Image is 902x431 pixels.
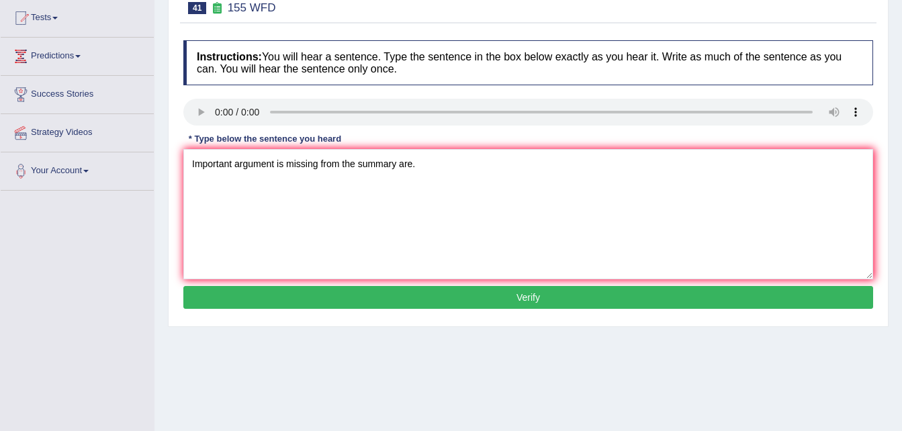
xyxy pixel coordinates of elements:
h4: You will hear a sentence. Type the sentence in the box below exactly as you hear it. Write as muc... [183,40,873,85]
a: Your Account [1,152,154,186]
a: Predictions [1,38,154,71]
a: Success Stories [1,76,154,109]
small: 155 WFD [228,1,276,14]
div: * Type below the sentence you heard [183,132,347,145]
button: Verify [183,286,873,309]
small: Exam occurring question [210,2,224,15]
a: Strategy Videos [1,114,154,148]
b: Instructions: [197,51,262,62]
span: 41 [188,2,206,14]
